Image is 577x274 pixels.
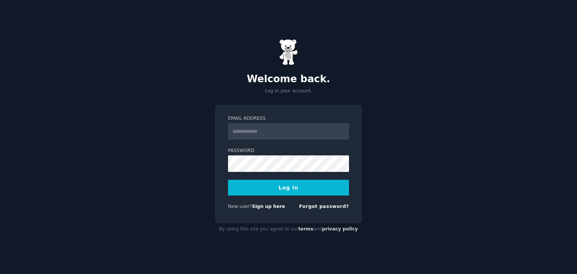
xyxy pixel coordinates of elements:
[228,180,349,196] button: Log In
[215,73,362,85] h2: Welcome back.
[322,226,358,232] a: privacy policy
[299,204,349,209] a: Forgot password?
[252,204,285,209] a: Sign up here
[228,148,349,154] label: Password
[228,115,349,122] label: Email Address
[298,226,313,232] a: terms
[215,223,362,235] div: By using this site you agree to our and
[279,39,298,65] img: Gummy Bear
[215,88,362,95] p: Log in your account.
[228,204,252,209] span: New user?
